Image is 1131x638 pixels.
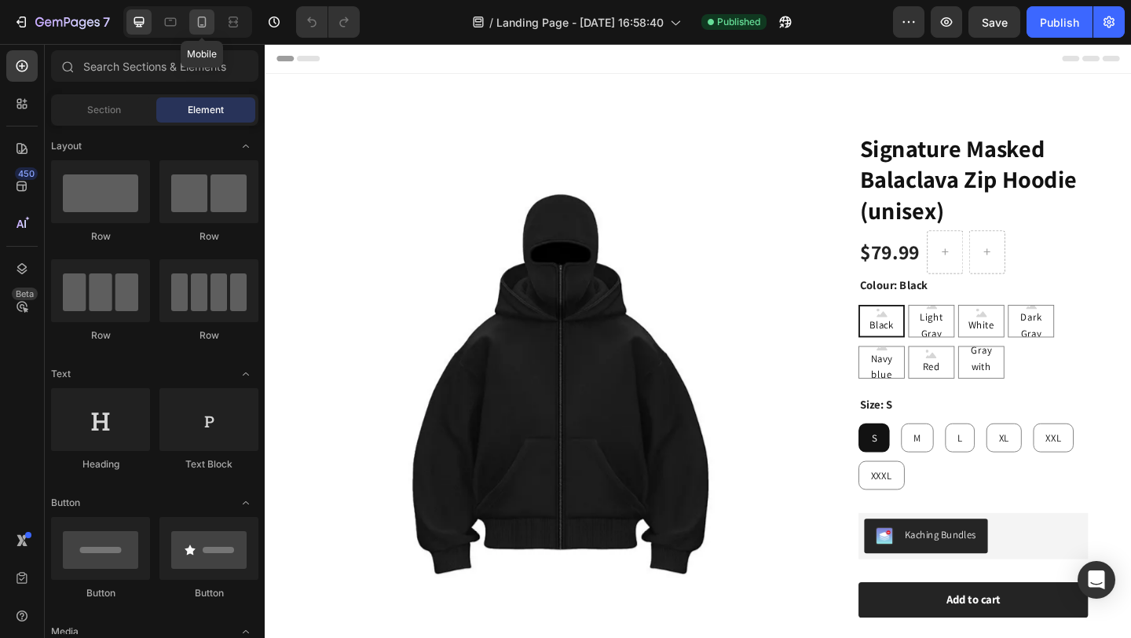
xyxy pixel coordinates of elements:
span: / [489,14,493,31]
div: $79.99 [646,211,714,242]
span: Toggle open [233,134,258,159]
div: Text Block [159,457,258,471]
span: L [753,421,759,435]
span: Light Gray with Dark Grey hat [755,306,803,394]
div: Heading [51,457,150,471]
legend: Colour: Black [646,253,723,273]
span: XL [798,421,810,435]
div: Kaching Bundles [696,526,774,542]
span: S [660,421,665,435]
span: Black [654,297,687,314]
div: Row [159,328,258,343]
button: Add to cart [646,585,895,624]
span: Navy blue [646,333,695,368]
span: White [762,297,796,314]
span: XXL [849,421,866,435]
span: Element [188,103,224,117]
iframe: Design area [265,44,1131,638]
button: 7 [6,6,117,38]
div: Row [159,229,258,244]
span: Red [712,342,738,359]
span: M [705,421,713,435]
span: Published [717,15,760,29]
div: Row [51,328,150,343]
span: Dark Gray [809,288,858,324]
div: Open Intercom Messenger [1078,561,1115,599]
span: Button [51,496,80,510]
button: Save [968,6,1020,38]
p: 7 [103,13,110,31]
span: Toggle open [233,490,258,515]
span: Light Gray [701,288,749,324]
span: Save [982,16,1008,29]
legend: Size: S [646,383,684,402]
button: Kaching Bundles [652,516,786,554]
input: Search Sections & Elements [51,50,258,82]
div: Undo/Redo [296,6,360,38]
span: Landing Page - [DATE] 16:58:40 [496,14,664,31]
span: Section [87,103,121,117]
div: Button [51,586,150,600]
span: Text [51,367,71,381]
div: Beta [12,288,38,300]
img: KachingBundles.png [664,526,683,544]
button: Publish [1027,6,1093,38]
div: Button [159,586,258,600]
h1: Signature Masked Balaclava Zip Hoodie (unisex) [646,95,895,200]
div: Add to cart [741,596,800,613]
span: XXXL [659,462,683,476]
div: Row [51,229,150,244]
div: Publish [1040,14,1079,31]
span: Toggle open [233,361,258,387]
div: 450 [15,167,38,180]
span: Layout [51,139,82,153]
